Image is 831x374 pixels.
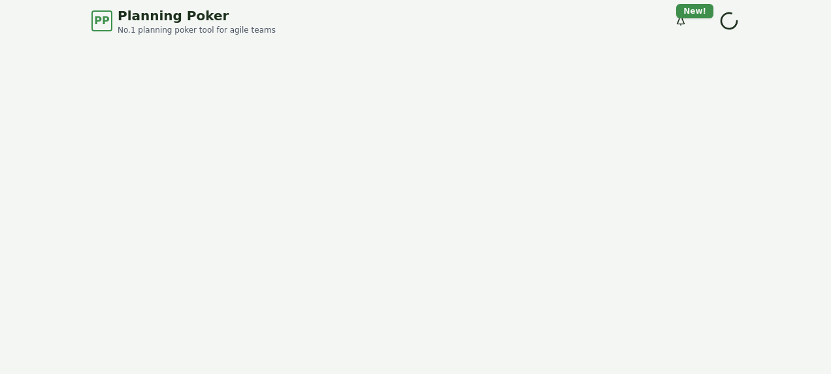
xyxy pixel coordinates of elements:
span: PP [94,13,109,29]
span: No.1 planning poker tool for agile teams [118,25,276,35]
div: New! [676,4,713,18]
button: New! [669,9,692,33]
a: PPPlanning PokerNo.1 planning poker tool for agile teams [91,7,276,35]
span: Planning Poker [118,7,276,25]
